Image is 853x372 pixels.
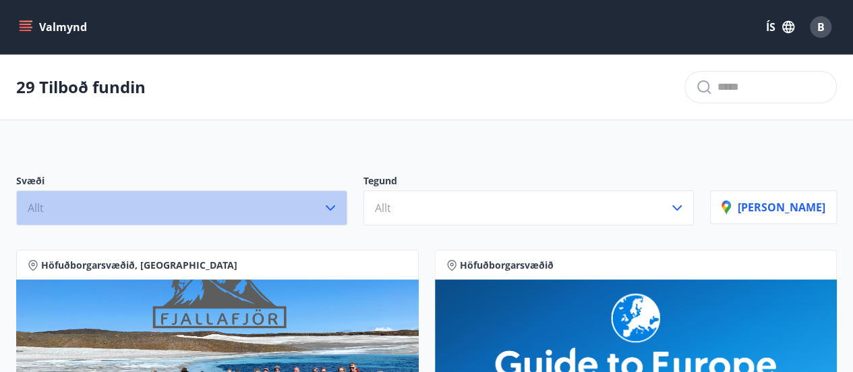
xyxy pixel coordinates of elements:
[41,259,237,272] span: Höfuðborgarsvæðið, [GEOGRAPHIC_DATA]
[375,201,391,215] span: Allt
[722,200,825,215] p: [PERSON_NAME]
[363,190,695,225] button: Allt
[16,76,146,99] p: 29 Tilboð fundin
[710,190,837,224] button: [PERSON_NAME]
[817,20,825,34] span: B
[759,15,802,39] button: ÍS
[460,259,554,272] span: Höfuðborgarsvæðið
[16,174,347,190] p: Svæði
[16,190,347,225] button: Allt
[16,15,92,39] button: menu
[28,201,44,215] span: Allt
[804,11,837,43] button: B
[363,174,695,190] p: Tegund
